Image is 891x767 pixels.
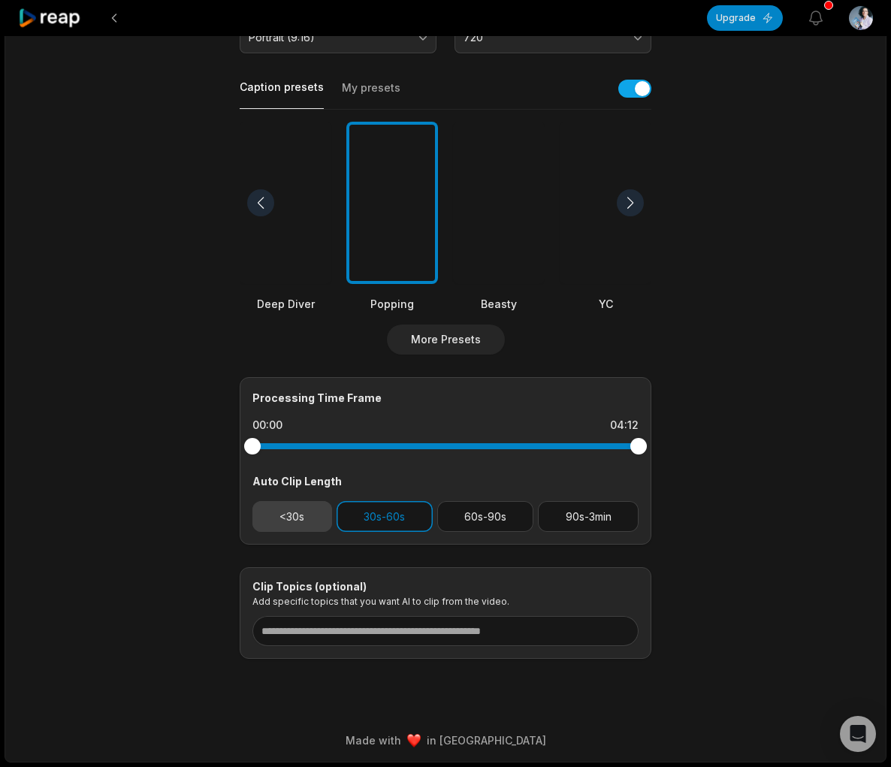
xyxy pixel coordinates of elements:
[342,80,400,109] button: My presets
[252,418,282,433] div: 00:00
[455,22,651,53] button: 720
[610,418,639,433] div: 04:12
[453,296,545,312] div: Beasty
[346,296,438,312] div: Popping
[437,501,534,532] button: 60s-90s
[252,580,639,593] div: Clip Topics (optional)
[252,473,639,489] div: Auto Clip Length
[337,501,433,532] button: 30s-60s
[840,716,876,752] div: Open Intercom Messenger
[240,22,436,53] button: Portrait (9:16)
[560,296,651,312] div: YC
[252,596,639,607] p: Add specific topics that you want AI to clip from the video.
[464,31,621,44] span: 720
[707,5,783,31] button: Upgrade
[240,80,324,109] button: Caption presets
[407,734,421,747] img: heart emoji
[19,732,872,748] div: Made with in [GEOGRAPHIC_DATA]
[252,501,332,532] button: <30s
[538,501,639,532] button: 90s-3min
[252,390,639,406] div: Processing Time Frame
[249,31,406,44] span: Portrait (9:16)
[387,325,505,355] button: More Presets
[240,296,331,312] div: Deep Diver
